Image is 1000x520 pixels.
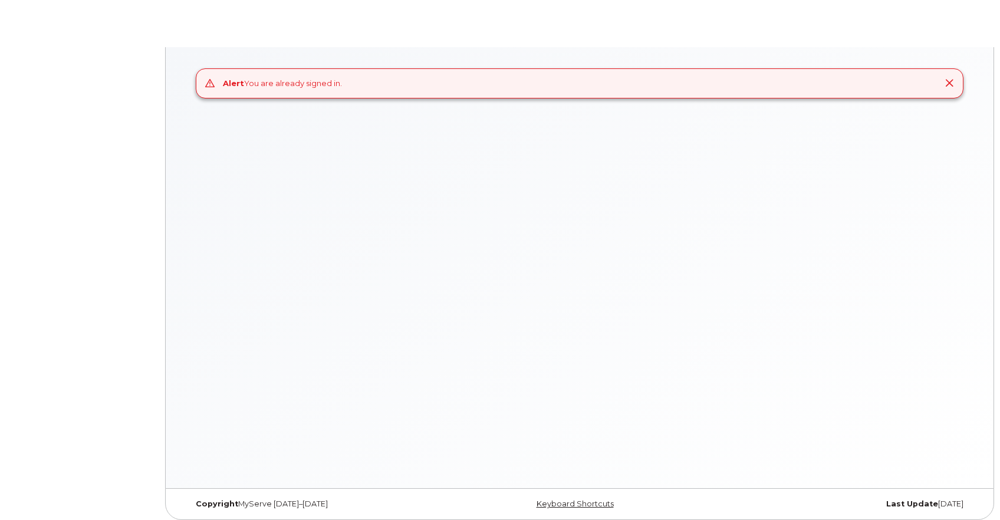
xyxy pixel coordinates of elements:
strong: Last Update [886,499,938,508]
a: Keyboard Shortcuts [537,499,614,508]
div: [DATE] [710,499,972,509]
strong: Alert [223,78,244,88]
div: You are already signed in. [223,78,342,89]
div: MyServe [DATE]–[DATE] [187,499,449,509]
strong: Copyright [196,499,238,508]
